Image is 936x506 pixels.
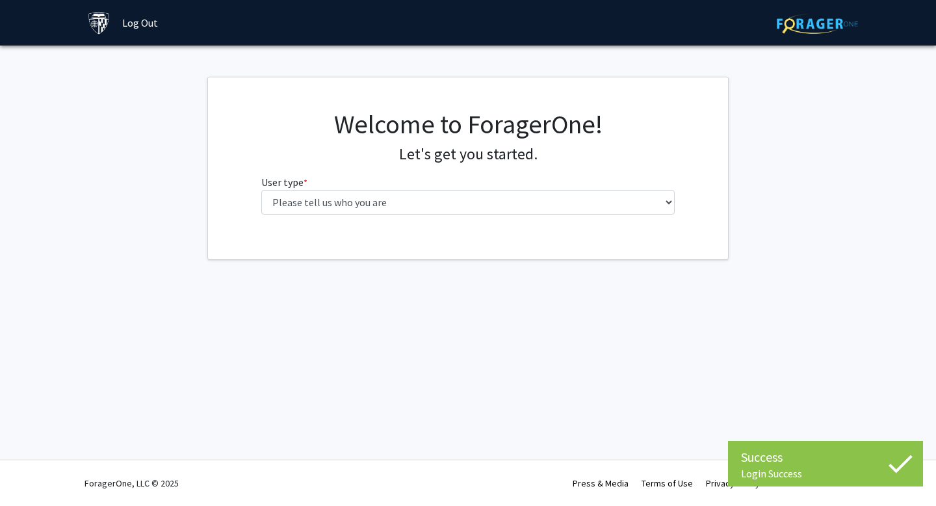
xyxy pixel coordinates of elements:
div: Success [741,447,910,467]
a: Privacy Policy [706,477,760,489]
img: ForagerOne Logo [777,14,858,34]
a: Press & Media [573,477,629,489]
div: Login Success [741,467,910,480]
h1: Welcome to ForagerOne! [261,109,675,140]
a: Terms of Use [642,477,693,489]
label: User type [261,174,307,190]
div: ForagerOne, LLC © 2025 [84,460,179,506]
img: Johns Hopkins University Logo [88,12,110,34]
h4: Let's get you started. [261,145,675,164]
